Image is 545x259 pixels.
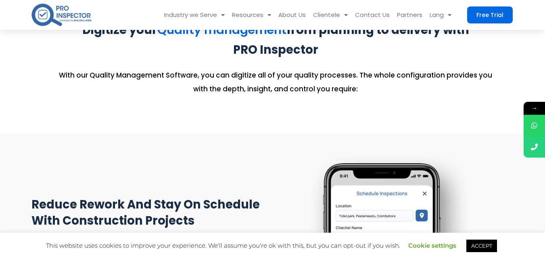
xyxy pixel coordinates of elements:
[157,22,286,38] a: Quality management
[467,6,513,23] a: Free Trial
[31,2,92,27] img: pro-inspector-logo
[53,68,499,96] p: With our Quality Management Software, you can digitize all of your quality processes. The whole c...
[524,102,545,115] span: →
[466,240,497,252] a: ACCEPT
[408,242,456,249] a: Cookie settings
[46,242,499,249] span: This website uses cookies to improve your experience. We'll assume you're ok with this, but you c...
[53,20,499,60] div: Digitize your from planning to delivery with PRO Inspector
[476,12,503,18] span: Free Trial
[31,196,264,229] h4: Reduce rework and stay on schedule with construction projects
